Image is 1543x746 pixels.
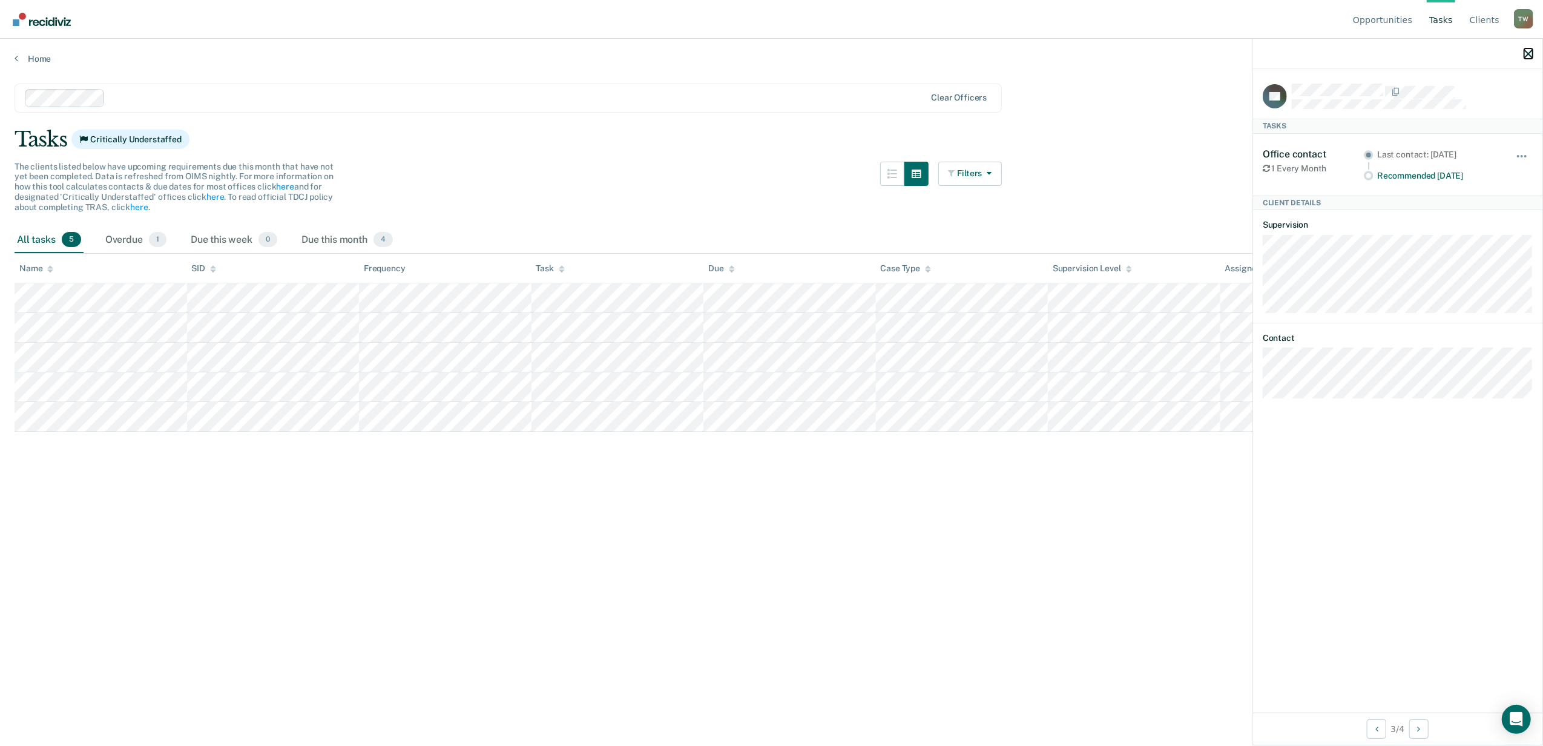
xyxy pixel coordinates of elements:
div: All tasks [15,227,84,254]
button: Next Client [1409,719,1429,739]
a: Home [15,53,1528,64]
div: Client Details [1253,196,1542,210]
div: Name [19,263,53,274]
div: Tasks [1253,119,1542,133]
div: 3 / 4 [1253,713,1542,745]
button: Previous Client [1367,719,1386,739]
div: T W [1514,9,1533,28]
div: Supervision Level [1053,263,1132,274]
dt: Contact [1263,333,1533,343]
img: Recidiviz [13,13,71,26]
a: here [276,182,294,191]
div: Clear officers [931,93,987,103]
span: 4 [373,232,393,248]
span: 5 [62,232,81,248]
div: 1 Every Month [1263,163,1364,174]
span: Critically Understaffed [71,130,189,149]
div: Open Intercom Messenger [1502,705,1531,734]
div: Frequency [364,263,406,274]
div: Due [708,263,735,274]
div: Office contact [1263,148,1364,160]
div: Due this month [299,227,395,254]
div: Recommended [DATE] [1377,171,1499,181]
div: Due this week [188,227,280,254]
div: Tasks [15,127,1528,152]
div: SID [192,263,217,274]
div: Overdue [103,227,169,254]
div: Task [536,263,565,274]
span: 0 [258,232,277,248]
button: Profile dropdown button [1514,9,1533,28]
button: Filters [938,162,1002,186]
a: here [206,192,224,202]
a: here [130,202,148,212]
div: Last contact: [DATE] [1377,150,1499,160]
div: Assigned To [1225,263,1283,274]
span: The clients listed below have upcoming requirements due this month that have not yet been complet... [15,162,334,212]
dt: Supervision [1263,220,1533,230]
div: Case Type [881,263,932,274]
span: 1 [149,232,166,248]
